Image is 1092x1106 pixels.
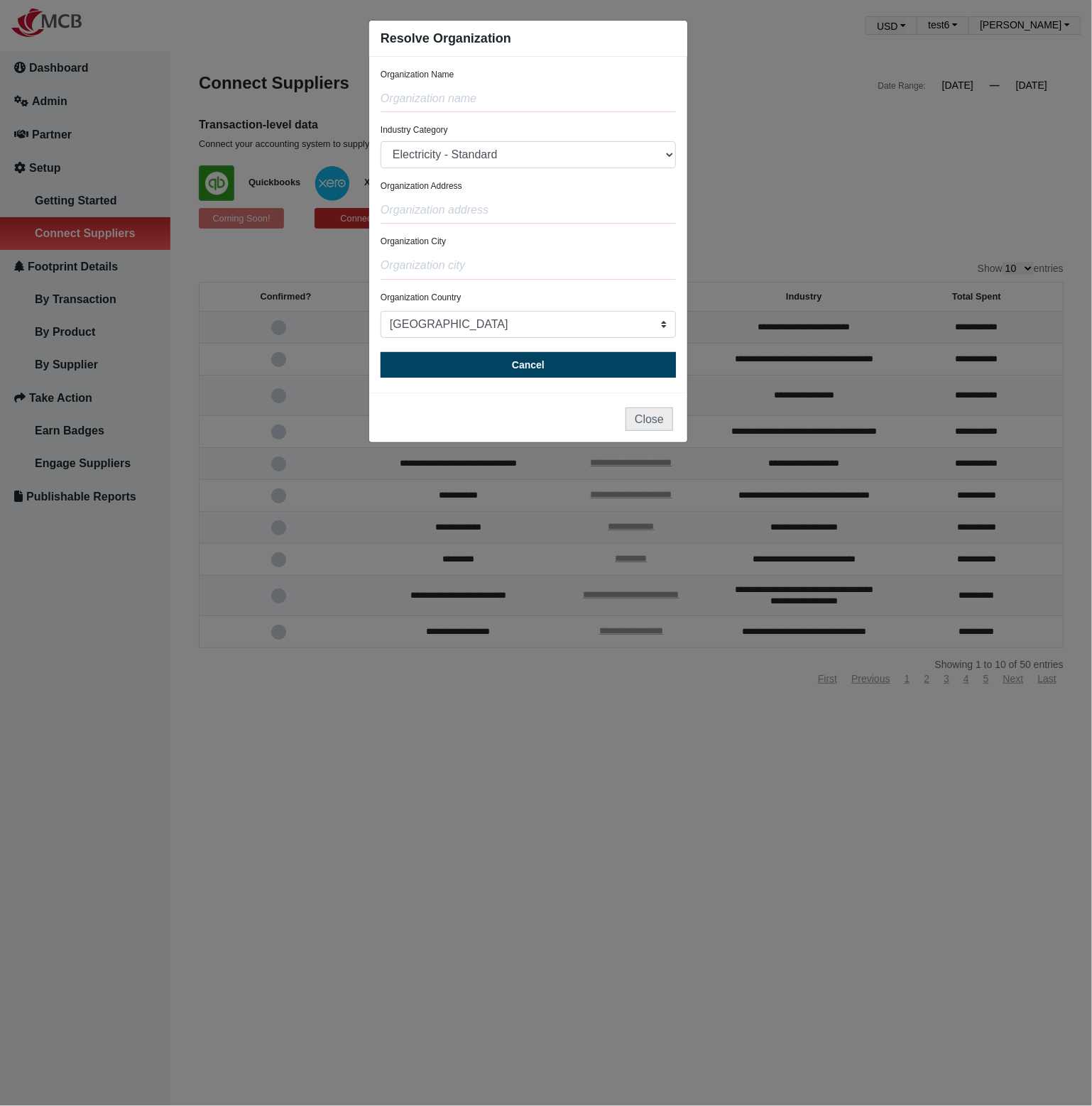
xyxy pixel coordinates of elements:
[233,7,267,41] div: Minimize live chat window
[95,80,260,98] div: Chat with us now
[381,70,454,80] label: Organization Name
[381,181,462,191] label: Organization Address
[381,125,448,135] label: Industry Category
[381,32,511,45] h5: Resolve Organization
[381,236,446,246] label: Organization City
[18,131,259,163] input: Enter your last name
[381,253,676,280] input: Organization city
[381,85,676,112] input: Organization name
[512,359,545,371] span: Cancel
[381,197,676,224] input: Organization address
[16,78,37,99] div: Navigation go back
[193,437,258,456] em: Start Chat
[18,215,259,425] textarea: Type your message and hit 'Enter'
[381,292,461,302] label: Organization Country
[381,352,676,378] button: Cancel
[18,173,259,204] input: Enter your email address
[626,407,673,431] button: Close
